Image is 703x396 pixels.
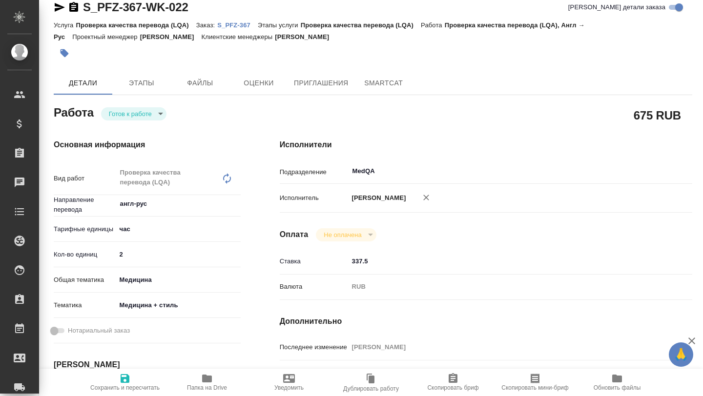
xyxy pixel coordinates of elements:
span: Приглашения [294,77,349,89]
button: 🙏 [669,342,693,367]
p: Клиентские менеджеры [202,33,275,40]
p: Ставка [280,257,349,266]
p: Подразделение [280,167,349,177]
input: ✎ Введи что-нибудь [116,247,241,261]
p: Заказ: [196,21,217,29]
p: Работа [421,21,445,29]
p: [PERSON_NAME] [275,33,336,40]
span: Детали [60,77,106,89]
span: Уведомить [274,384,304,391]
button: Скопировать бриф [412,369,494,396]
input: ✎ Введи что-нибудь [349,254,658,268]
a: S_PFZ-367 [217,20,258,29]
div: Медицина [116,272,241,288]
button: Сохранить и пересчитать [84,369,166,396]
span: Оценки [235,77,282,89]
span: Этапы [118,77,165,89]
span: 🙏 [673,344,689,365]
h4: Оплата [280,229,309,240]
span: Сохранить и пересчитать [90,384,160,391]
button: Скопировать мини-бриф [494,369,576,396]
input: Пустое поле [349,340,658,354]
p: Услуга [54,21,76,29]
button: Добавить тэг [54,42,75,64]
span: Нотариальный заказ [68,326,130,336]
p: Проверка качества перевода (LQA) [76,21,196,29]
h4: Дополнительно [280,316,692,327]
button: Удалить исполнителя [415,187,437,208]
a: S_PFZ-367-WK-022 [83,0,188,14]
span: Скопировать бриф [427,384,478,391]
div: Готов к работе [316,228,376,241]
button: Скопировать ссылку [68,1,80,13]
button: Дублировать работу [330,369,412,396]
p: Валюта [280,282,349,292]
p: Этапы услуги [258,21,301,29]
h4: [PERSON_NAME] [54,359,241,371]
p: Тарифные единицы [54,224,116,234]
p: Общая тематика [54,275,116,285]
h4: Исполнители [280,139,692,151]
button: Не оплачена [321,231,364,239]
p: Кол-во единиц [54,250,116,259]
span: Файлы [177,77,224,89]
span: [PERSON_NAME] детали заказа [568,2,665,12]
button: Open [235,203,237,205]
h4: Основная информация [54,139,241,151]
button: Обновить файлы [576,369,658,396]
p: Проектный менеджер [72,33,140,40]
p: [PERSON_NAME] [140,33,202,40]
span: SmartCat [360,77,407,89]
button: Готов к работе [106,110,155,118]
button: Open [653,170,655,172]
p: [PERSON_NAME] [349,193,406,203]
button: Уведомить [248,369,330,396]
div: Медицина + стиль [116,297,241,314]
p: Последнее изменение [280,342,349,352]
p: Исполнитель [280,193,349,203]
h2: Работа [54,103,94,120]
h2: 675 RUB [634,107,681,123]
button: Скопировать ссылку для ЯМессенджера [54,1,65,13]
div: час [116,221,241,238]
p: Вид работ [54,174,116,183]
p: Проверка качества перевода (LQA) [301,21,421,29]
p: Тематика [54,300,116,310]
div: Готов к работе [101,107,166,120]
span: Папка на Drive [187,384,227,391]
div: RUB [349,278,658,295]
span: Обновить файлы [594,384,641,391]
p: Направление перевода [54,195,116,215]
button: Папка на Drive [166,369,248,396]
span: Скопировать мини-бриф [501,384,568,391]
span: Дублировать работу [343,385,399,392]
